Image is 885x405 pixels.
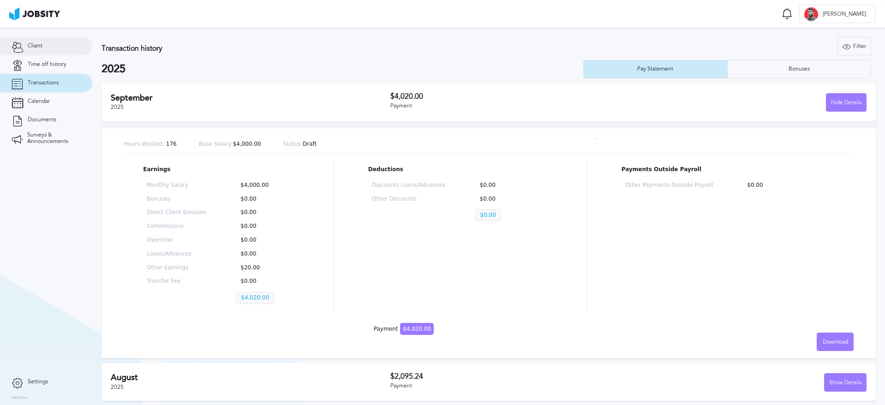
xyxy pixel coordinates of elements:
[147,209,206,216] p: Direct Client Bonuses
[236,209,295,216] p: $0.00
[823,339,848,345] span: Download
[147,223,206,230] p: Commissions
[390,92,628,101] h3: $4,020.00
[824,373,867,392] button: Show Details
[147,251,206,257] p: Loans/Advances
[283,141,303,147] span: Status:
[633,66,678,72] div: Pay Statement
[826,94,866,112] div: Hide Details
[374,326,434,333] div: Payment
[124,141,177,148] p: 176
[368,167,552,173] p: Deductions
[236,223,295,230] p: $0.00
[283,141,317,148] p: Draft
[236,196,295,202] p: $0.00
[111,384,124,390] span: 2025
[111,104,124,110] span: 2025
[147,196,206,202] p: Bonuses
[12,395,29,401] label: Version:
[236,278,295,285] p: $0.00
[236,251,295,257] p: $0.00
[236,265,295,271] p: $20.00
[837,37,871,55] button: Filter
[124,141,164,147] span: Hours Worked:
[817,333,854,351] button: Download
[583,60,727,78] button: Pay Statement
[475,209,501,221] p: $0.00
[28,117,56,123] span: Documents
[28,61,66,68] span: Time off history
[147,237,206,244] p: Overtime
[28,80,59,86] span: Transactions
[625,182,713,189] p: Other Payments Outside Payroll
[9,7,60,20] img: ab4bad089aa723f57921c736e9817d99.png
[199,141,233,147] span: Base Salary:
[390,103,628,109] div: Payment
[28,98,50,105] span: Calendar
[838,37,871,56] div: Filter
[372,196,446,202] p: Other Discounts
[826,93,867,112] button: Hide Details
[475,182,549,189] p: $0.00
[475,196,549,202] p: $0.00
[236,182,295,189] p: $4,000.00
[27,132,81,145] span: Surveys & Announcements
[818,11,871,18] span: [PERSON_NAME]
[799,5,876,23] button: G[PERSON_NAME]
[102,63,583,76] h2: 2025
[111,93,390,103] h2: September
[742,182,830,189] p: $0.00
[622,167,834,173] p: Payments Outside Payroll
[199,141,261,148] p: $4,000.00
[236,292,274,304] p: $4,020.00
[390,372,628,381] h3: $2,095.24
[147,278,206,285] p: Transfer Fee
[236,237,295,244] p: $0.00
[372,182,446,189] p: Discounts Loans/Advances
[825,374,866,392] div: Show Details
[784,66,814,72] div: Bonuses
[400,323,434,335] span: $4,020.00
[102,44,523,53] h3: Transaction history
[28,43,42,49] span: Client
[727,60,871,78] button: Bonuses
[804,7,818,21] div: G
[390,383,628,389] div: Payment
[28,379,48,385] span: Settings
[147,265,206,271] p: Other Earnings
[143,167,299,173] p: Earnings
[111,373,390,382] h2: August
[147,182,206,189] p: Monthly Salary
